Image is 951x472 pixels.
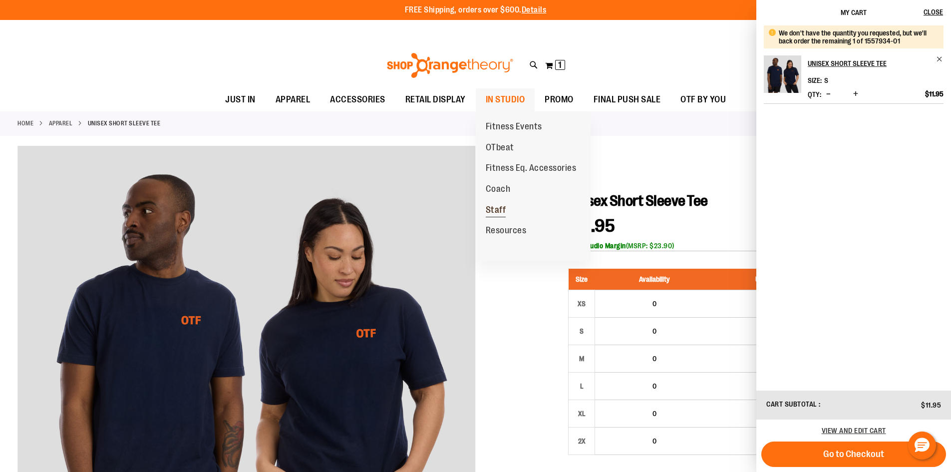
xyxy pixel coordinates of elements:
[266,88,320,111] a: APPAREL
[594,88,661,111] span: FINAL PUSH SALE
[405,4,547,16] p: FREE Shipping, orders over $600.
[718,326,820,336] div: $11.95
[680,88,726,111] span: OTF BY YOU
[908,432,936,460] button: Hello, have a question? Let’s chat.
[808,90,821,98] label: Qty
[574,296,589,311] div: XS
[476,88,535,111] a: IN STUDIO
[652,327,656,335] span: 0
[652,410,656,418] span: 0
[486,184,511,196] span: Coach
[558,60,562,70] span: 1
[924,8,943,16] span: Close
[88,119,161,128] strong: Unisex Short Sleeve Tee
[17,119,33,128] a: Home
[545,88,574,111] span: PROMO
[652,300,656,308] span: 0
[764,55,801,99] a: Unisex Short Sleeve Tee
[476,200,516,221] a: Staff
[808,55,930,71] h2: Unisex Short Sleeve Tee
[320,88,395,111] a: ACCESSORIES
[808,76,822,84] dt: Size
[718,354,820,364] div: $11.95
[764,25,944,104] li: Product
[395,88,476,111] a: RETAIL DISPLAY
[522,5,547,14] a: Details
[652,437,656,445] span: 0
[569,269,595,290] th: Size
[225,88,256,111] span: JUST IN
[476,111,591,261] ul: IN STUDIO
[215,88,266,111] a: JUST IN
[808,55,944,71] a: Unisex Short Sleeve Tee
[574,406,589,421] div: XL
[766,400,817,408] span: Cart Subtotal
[476,116,552,137] a: Fitness Events
[824,76,828,84] span: S
[567,242,626,250] b: 50% Studio Margin
[385,53,515,78] img: Shop Orangetheory
[936,55,944,63] a: Remove item
[713,269,825,290] th: Unit Price
[486,205,506,217] span: Staff
[779,29,936,45] div: We don't have the quantity you requested, but we'll back order the remaining 1 of 1557934-01
[476,220,537,241] a: Resources
[567,192,708,209] span: Unisex Short Sleeve Tee
[535,88,584,111] a: PROMO
[574,434,589,449] div: 2X
[921,401,941,409] span: $11.95
[574,351,589,366] div: M
[718,381,820,391] div: $11.95
[761,442,946,467] button: Go to Checkout
[652,382,656,390] span: 0
[718,436,820,446] div: $11.95
[652,355,656,363] span: 0
[486,225,527,238] span: Resources
[330,88,385,111] span: ACCESSORIES
[574,379,589,394] div: L
[823,449,884,460] span: Go to Checkout
[486,121,542,134] span: Fitness Events
[670,88,736,111] a: OTF BY YOU
[851,89,861,99] button: Increase product quantity
[925,89,944,98] span: $11.95
[486,163,577,175] span: Fitness Eq. Accessories
[822,427,886,435] a: View and edit cart
[486,88,525,111] span: IN STUDIO
[476,137,524,158] a: OTbeat
[824,89,833,99] button: Decrease product quantity
[584,88,671,111] a: FINAL PUSH SALE
[595,269,714,290] th: Availability
[841,8,867,16] span: My Cart
[405,88,466,111] span: RETAIL DISPLAY
[476,179,521,200] a: Coach
[567,241,934,251] div: (MSRP: $23.90)
[276,88,311,111] span: APPAREL
[486,142,514,155] span: OTbeat
[476,158,587,179] a: Fitness Eq. Accessories
[718,299,820,309] div: $11.95
[49,119,73,128] a: APPAREL
[574,324,589,339] div: S
[718,409,820,419] div: $11.95
[764,55,801,93] img: Unisex Short Sleeve Tee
